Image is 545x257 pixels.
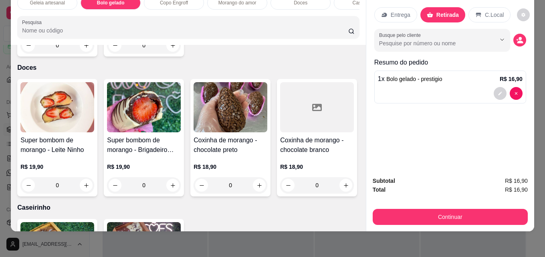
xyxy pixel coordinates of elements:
img: product-image [20,82,94,132]
p: Entrega [391,11,410,19]
button: Show suggestions [496,33,509,46]
p: R$ 19,90 [107,163,181,171]
button: increase-product-quantity [80,179,93,192]
button: decrease-product-quantity [22,179,35,192]
button: increase-product-quantity [80,39,93,52]
button: increase-product-quantity [339,179,352,192]
img: product-image [107,82,181,132]
button: increase-product-quantity [253,179,266,192]
h4: Coxinha de morango - chocolate preto [194,136,267,155]
p: R$ 18,90 [280,163,354,171]
p: Caseirinho [17,203,359,212]
h4: Super bombom de morango - Brigadeiro preto [107,136,181,155]
strong: Total [373,186,386,193]
span: R$ 16,90 [505,176,528,185]
input: Busque pelo cliente [379,39,483,47]
input: Pesquisa [22,26,348,34]
button: decrease-product-quantity [517,8,530,21]
label: Busque pelo cliente [379,32,424,38]
span: Bolo gelado - prestigio [386,76,442,82]
label: Pesquisa [22,19,44,26]
button: Continuar [373,209,528,225]
button: increase-product-quantity [166,39,179,52]
p: C.Local [485,11,504,19]
p: 1 x [378,74,442,84]
h4: Coxinha de morango - chocolate branco [280,136,354,155]
p: Resumo do pedido [374,58,526,67]
img: product-image [194,82,267,132]
span: R$ 16,90 [505,185,528,194]
p: R$ 16,90 [500,75,523,83]
button: decrease-product-quantity [494,87,507,100]
strong: Subtotal [373,178,395,184]
p: R$ 18,90 [194,163,267,171]
button: decrease-product-quantity [195,179,208,192]
p: Retirada [436,11,459,19]
button: decrease-product-quantity [513,34,526,47]
button: decrease-product-quantity [22,39,35,52]
button: decrease-product-quantity [282,179,295,192]
button: decrease-product-quantity [109,39,121,52]
h4: Super bombom de morango - Leite Ninho [20,136,94,155]
p: R$ 19,90 [20,163,94,171]
button: decrease-product-quantity [510,87,523,100]
p: Doces [17,63,359,73]
button: increase-product-quantity [166,179,179,192]
button: decrease-product-quantity [109,179,121,192]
